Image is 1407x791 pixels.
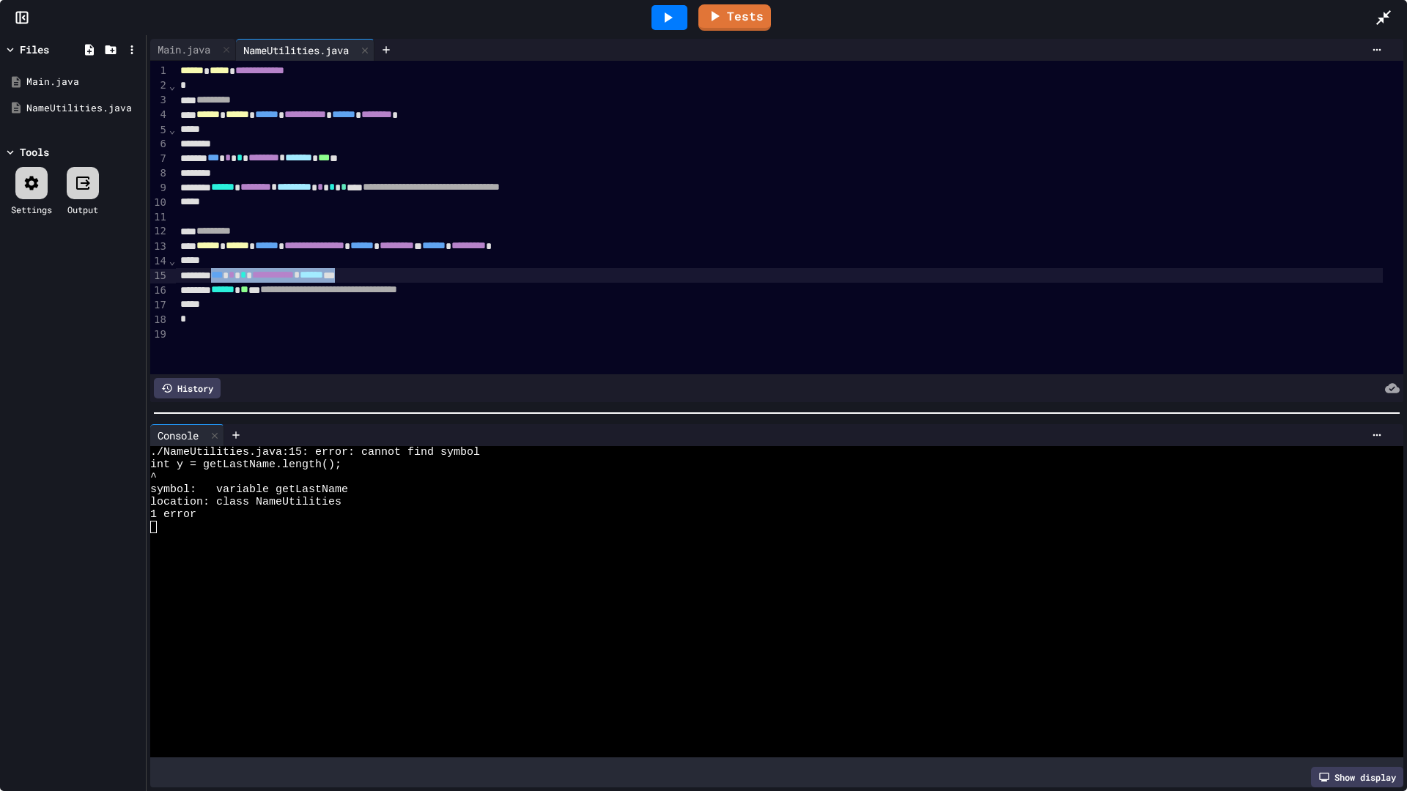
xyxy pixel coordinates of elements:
[150,483,348,496] span: symbol: variable getLastName
[150,496,341,508] span: location: class NameUtilities
[150,458,341,471] span: int y = getLastName.length();
[154,378,221,398] div: History
[150,446,480,458] span: ./NameUtilities.java:15: error: cannot find symbol
[6,6,101,93] div: Chat with us now!Close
